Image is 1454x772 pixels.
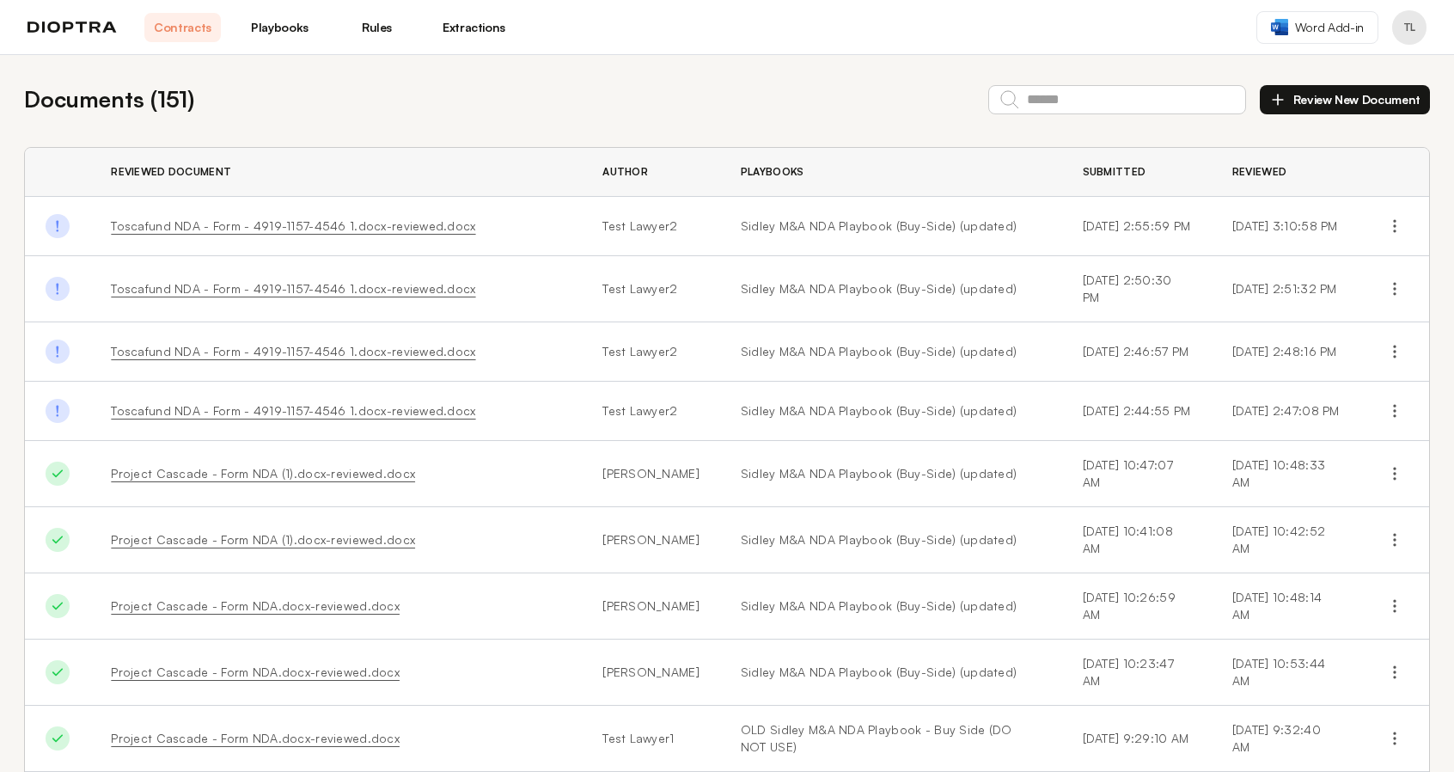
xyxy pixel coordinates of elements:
[1062,382,1212,441] td: [DATE] 2:44:55 PM
[1212,706,1360,772] td: [DATE] 9:32:40 AM
[582,256,720,322] td: Test Lawyer2
[111,598,400,613] a: Project Cascade - Form NDA.docx-reviewed.docx
[582,197,720,256] td: Test Lawyer2
[46,528,70,552] img: Done
[741,531,1042,548] a: Sidley M&A NDA Playbook (Buy-Side) (updated)
[741,721,1042,756] a: OLD Sidley M&A NDA Playbook - Buy Side (DO NOT USE)
[1212,441,1360,507] td: [DATE] 10:48:33 AM
[1271,19,1288,35] img: word
[1256,11,1378,44] a: Word Add-in
[339,13,415,42] a: Rules
[1212,197,1360,256] td: [DATE] 3:10:58 PM
[46,340,70,364] img: Done
[1062,256,1212,322] td: [DATE] 2:50:30 PM
[582,573,720,640] td: [PERSON_NAME]
[46,462,70,486] img: Done
[111,665,400,679] a: Project Cascade - Form NDA.docx-reviewed.docx
[241,13,318,42] a: Playbooks
[582,148,720,197] th: Author
[24,83,194,116] h2: Documents ( 151 )
[1062,640,1212,706] td: [DATE] 10:23:47 AM
[1062,507,1212,573] td: [DATE] 10:41:08 AM
[582,441,720,507] td: [PERSON_NAME]
[1062,441,1212,507] td: [DATE] 10:47:07 AM
[111,466,415,481] a: Project Cascade - Form NDA (1).docx-reviewed.docx
[111,731,400,745] a: Project Cascade - Form NDA.docx-reviewed.docx
[1212,640,1360,706] td: [DATE] 10:53:44 AM
[1392,10,1427,45] button: Profile menu
[582,640,720,706] td: [PERSON_NAME]
[27,21,117,34] img: logo
[46,726,70,751] img: Done
[46,277,70,301] img: Done
[741,597,1042,615] a: Sidley M&A NDA Playbook (Buy-Side) (updated)
[741,343,1042,360] a: Sidley M&A NDA Playbook (Buy-Side) (updated)
[1212,573,1360,640] td: [DATE] 10:48:14 AM
[144,13,221,42] a: Contracts
[46,660,70,684] img: Done
[741,402,1042,420] a: Sidley M&A NDA Playbook (Buy-Side) (updated)
[111,281,475,296] a: Toscafund NDA - Form - 4919-1157-4546 1.docx-reviewed.docx
[741,280,1042,297] a: Sidley M&A NDA Playbook (Buy-Side) (updated)
[741,664,1042,681] a: Sidley M&A NDA Playbook (Buy-Side) (updated)
[46,399,70,423] img: Done
[1260,85,1430,114] button: Review New Document
[1062,148,1212,197] th: Submitted
[741,218,1042,235] a: Sidley M&A NDA Playbook (Buy-Side) (updated)
[111,532,415,547] a: Project Cascade - Form NDA (1).docx-reviewed.docx
[90,148,582,197] th: Reviewed Document
[582,382,720,441] td: Test Lawyer2
[1062,197,1212,256] td: [DATE] 2:55:59 PM
[1212,507,1360,573] td: [DATE] 10:42:52 AM
[582,507,720,573] td: [PERSON_NAME]
[1212,322,1360,382] td: [DATE] 2:48:16 PM
[582,322,720,382] td: Test Lawyer2
[46,594,70,618] img: Done
[720,148,1062,197] th: Playbooks
[1212,382,1360,441] td: [DATE] 2:47:08 PM
[1062,573,1212,640] td: [DATE] 10:26:59 AM
[1295,19,1364,36] span: Word Add-in
[46,214,70,238] img: Done
[582,706,720,772] td: Test Lawyer1
[741,465,1042,482] a: Sidley M&A NDA Playbook (Buy-Side) (updated)
[1062,322,1212,382] td: [DATE] 2:46:57 PM
[111,218,475,233] a: Toscafund NDA - Form - 4919-1157-4546 1.docx-reviewed.docx
[1062,706,1212,772] td: [DATE] 9:29:10 AM
[1212,256,1360,322] td: [DATE] 2:51:32 PM
[111,403,475,418] a: Toscafund NDA - Form - 4919-1157-4546 1.docx-reviewed.docx
[436,13,512,42] a: Extractions
[111,344,475,358] a: Toscafund NDA - Form - 4919-1157-4546 1.docx-reviewed.docx
[1212,148,1360,197] th: Reviewed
